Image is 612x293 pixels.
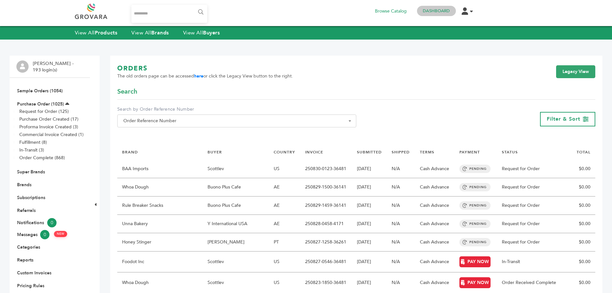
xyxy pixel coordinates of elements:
[122,150,138,155] a: BRAND
[300,197,352,215] td: 250829-1459-36141
[459,220,491,228] span: PENDING
[117,215,203,233] td: Unna Bakery
[269,197,301,215] td: AE
[19,124,78,130] a: Proforma Invoice Created (3)
[203,233,269,252] td: [PERSON_NAME]
[203,29,220,36] strong: Buyers
[17,270,51,276] a: Custom Invoices
[387,252,415,272] td: N/A
[19,155,65,161] a: Order Complete (868)
[459,183,491,191] span: PENDING
[497,178,562,197] td: Request for Order
[19,116,78,122] a: Purchase Order Created (17)
[117,178,203,197] td: Whoa Dough
[17,207,36,214] a: Referrals
[203,160,269,178] td: Scottlev
[300,215,352,233] td: 250828-0458-4171
[203,197,269,215] td: Buono Plus Cafe
[497,160,562,178] td: Request for Order
[415,178,455,197] td: Cash Advance
[19,108,69,114] a: Request for Order (125)
[497,233,562,252] td: Request for Order
[459,277,491,288] a: PAY NOW
[423,8,450,14] a: Dashboard
[19,147,44,153] a: In-Transit (3)
[269,160,301,178] td: US
[300,160,352,178] td: 250830-0123-36481
[17,182,31,188] a: Brands
[183,29,220,36] a: View AllBuyers
[203,178,269,197] td: Buono Plus Cafe
[357,150,382,155] a: SUBMITTED
[131,5,208,23] input: Search...
[415,197,455,215] td: Cash Advance
[269,233,301,252] td: PT
[17,257,33,263] a: Reports
[375,8,407,15] a: Browse Catalog
[117,197,203,215] td: Rule Breaker Snacks
[75,29,118,36] a: View AllProducts
[274,150,295,155] a: COUNTRY
[17,169,45,175] a: Super Brands
[562,197,595,215] td: $0.00
[269,178,301,197] td: AE
[117,252,203,272] td: Foodot Inc
[562,252,595,272] td: $0.00
[300,178,352,197] td: 250829-1500-36141
[194,73,203,79] a: here
[269,215,301,233] td: AE
[459,256,491,267] a: PAY NOW
[17,218,83,227] a: Notifications0
[415,252,455,272] td: Cash Advance
[387,160,415,178] td: N/A
[562,215,595,233] td: $0.00
[19,132,84,138] a: Commercial Invoice Created (1)
[387,197,415,215] td: N/A
[117,73,293,79] span: The old orders page can be accessed or click the Legacy View button to the right.
[17,195,45,201] a: Subscriptions
[117,114,356,127] span: Order Reference Number
[547,115,580,123] span: Filter & Sort
[300,252,352,272] td: 250827-0546-36481
[117,106,356,113] label: Search by Order Reference Number
[556,65,595,78] a: Legacy View
[117,160,203,178] td: BAA Imports
[577,150,590,155] a: TOTAL
[352,233,387,252] td: [DATE]
[497,215,562,233] td: Request for Order
[392,150,410,155] a: SHIPPED
[17,283,44,289] a: Pricing Rules
[352,197,387,215] td: [DATE]
[497,252,562,272] td: In-Transit
[352,178,387,197] td: [DATE]
[17,88,63,94] a: Sample Orders (1054)
[117,87,137,96] span: Search
[562,233,595,252] td: $0.00
[415,160,455,178] td: Cash Advance
[562,178,595,197] td: $0.00
[459,201,491,210] span: PENDING
[117,233,203,252] td: Honey Stinger
[19,139,47,145] a: Fulfillment (8)
[387,233,415,252] td: N/A
[117,64,293,73] h1: ORDERS
[352,215,387,233] td: [DATE]
[151,29,169,36] strong: Brands
[502,150,518,155] a: STATUS
[459,150,480,155] a: PAYMENT
[459,238,491,246] span: PENDING
[497,197,562,215] td: Request for Order
[203,215,269,233] td: Y International USA
[54,231,67,237] span: NEW
[300,233,352,252] td: 250827-1258-36261
[95,29,117,36] strong: Products
[387,178,415,197] td: N/A
[352,252,387,272] td: [DATE]
[17,244,40,250] a: Categories
[387,215,415,233] td: N/A
[208,150,222,155] a: BUYER
[415,233,455,252] td: Cash Advance
[40,230,49,239] span: 0
[352,160,387,178] td: [DATE]
[269,252,301,272] td: US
